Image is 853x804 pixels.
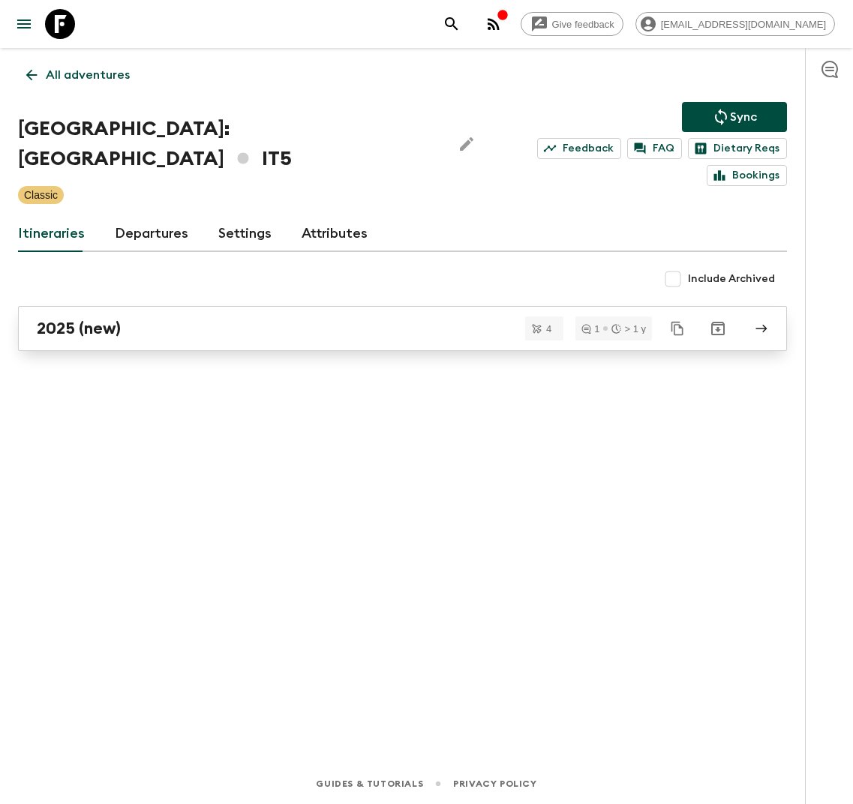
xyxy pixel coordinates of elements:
a: All adventures [18,60,138,90]
p: All adventures [46,66,130,84]
h1: [GEOGRAPHIC_DATA]: [GEOGRAPHIC_DATA] IT5 [18,114,440,174]
h2: 2025 (new) [37,319,121,338]
button: menu [9,9,39,39]
div: > 1 y [611,324,646,334]
button: search adventures [437,9,467,39]
button: Edit Adventure Title [452,114,482,174]
a: FAQ [627,138,682,159]
span: [EMAIL_ADDRESS][DOMAIN_NAME] [653,19,834,30]
span: 4 [537,324,560,334]
p: Classic [24,187,58,202]
a: Dietary Reqs [688,138,787,159]
button: Archive [703,313,733,343]
span: Include Archived [688,271,775,286]
button: Duplicate [664,315,691,342]
div: 1 [581,324,599,334]
a: Settings [218,216,272,252]
a: Departures [115,216,188,252]
a: 2025 (new) [18,306,787,351]
a: Feedback [537,138,621,159]
span: Give feedback [544,19,623,30]
a: Guides & Tutorials [316,775,423,792]
a: Privacy Policy [453,775,536,792]
a: Give feedback [521,12,623,36]
button: Sync adventure departures to the booking engine [682,102,787,132]
div: [EMAIL_ADDRESS][DOMAIN_NAME] [635,12,835,36]
a: Bookings [707,165,787,186]
p: Sync [730,108,757,126]
a: Attributes [302,216,368,252]
a: Itineraries [18,216,85,252]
